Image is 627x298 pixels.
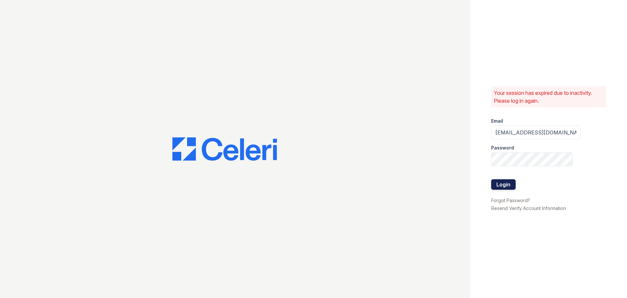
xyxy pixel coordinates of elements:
[491,145,514,151] label: Password
[491,198,530,203] a: Forgot Password?
[491,205,566,211] a: Resend Verify Account Information
[491,179,516,190] button: Login
[172,137,277,161] img: CE_Logo_Blue-a8612792a0a2168367f1c8372b55b34899dd931a85d93a1a3d3e32e68fde9ad4.png
[491,118,503,124] label: Email
[494,89,603,105] p: Your session has expired due to inactivity. Please log in again.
